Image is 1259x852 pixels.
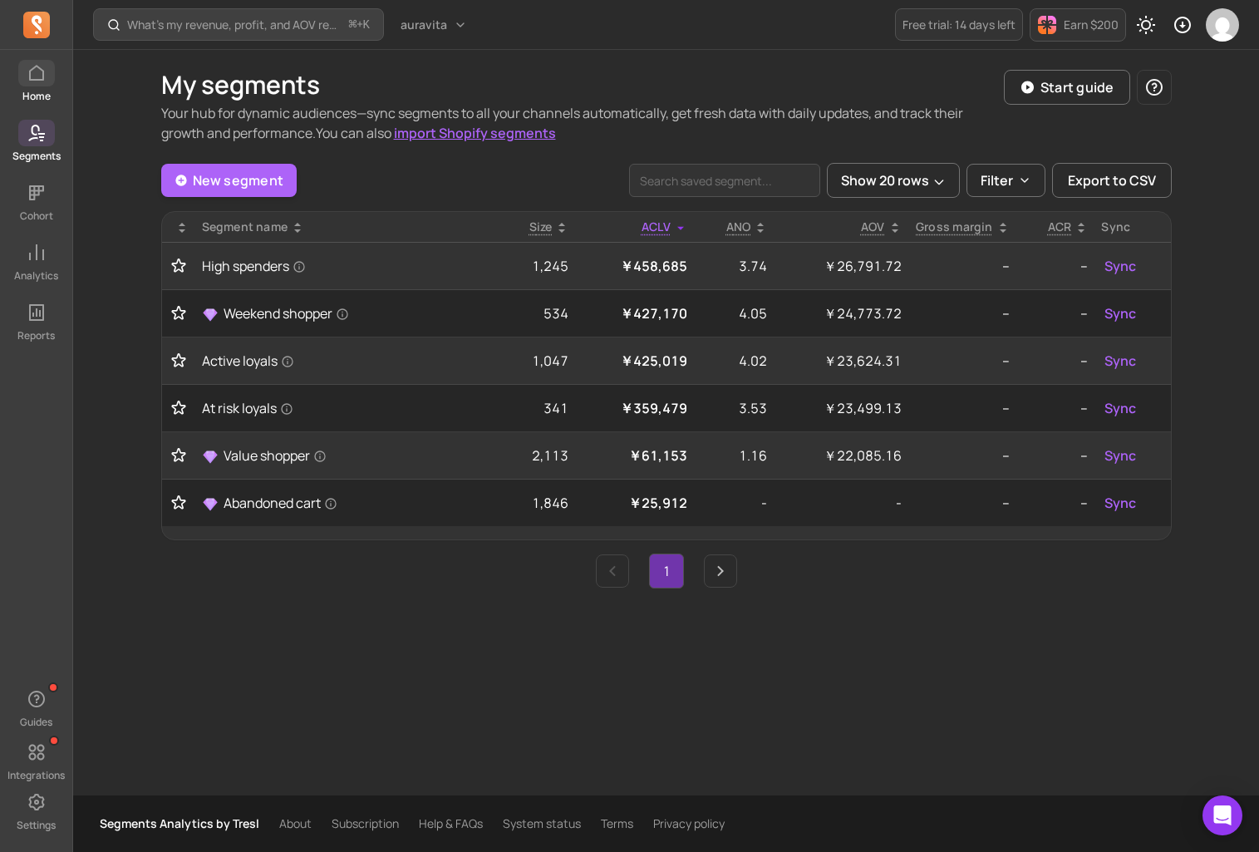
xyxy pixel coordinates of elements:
p: ￥61,153 [582,446,686,465]
button: Sync [1101,347,1139,374]
p: Reports [17,329,55,342]
h1: My segments [161,70,1004,100]
span: auravita [401,17,447,33]
span: Sync [1104,446,1136,465]
p: ￥359,479 [582,398,686,418]
button: Toggle dark mode [1129,8,1163,42]
p: ￥22,085.16 [780,446,901,465]
button: Sync [1101,490,1139,516]
div: Sync [1101,219,1163,235]
a: Abandoned cart [202,493,491,513]
button: Export to CSV [1052,163,1172,198]
p: Integrations [7,769,65,782]
p: 341 [504,398,569,418]
p: What’s my revenue, profit, and AOV recently? [127,17,342,33]
button: Start guide [1004,70,1130,105]
a: Terms [601,815,633,832]
p: Earn $200 [1064,17,1119,33]
button: Toggle favorite [169,400,189,416]
p: -- [1023,303,1089,323]
p: 1,047 [504,351,569,371]
kbd: K [363,18,370,32]
span: Sync [1104,398,1136,418]
a: High spenders [202,256,491,276]
button: Guides [18,682,55,732]
span: At risk loyals [202,398,293,418]
p: Gross margin [916,219,993,235]
span: Value shopper [224,446,327,465]
p: 1.16 [701,446,767,465]
p: ￥23,499.13 [780,398,901,418]
p: -- [915,351,1010,371]
p: ￥458,685 [582,256,686,276]
span: Sync [1104,493,1136,513]
p: -- [915,256,1010,276]
p: ￥24,773.72 [780,303,901,323]
p: 1,846 [504,493,569,513]
a: At risk loyals [202,398,491,418]
p: 1,245 [504,256,569,276]
button: Toggle favorite [169,352,189,369]
a: Page 1 is your current page [650,554,683,588]
a: Previous page [596,554,629,588]
p: Free trial: 14 days left [902,17,1016,33]
p: -- [915,446,1010,465]
p: ACR [1048,219,1072,235]
a: System status [503,815,581,832]
p: -- [1023,398,1089,418]
p: Segments Analytics by Tresl [100,815,259,832]
span: High spenders [202,256,306,276]
button: Show 20 rows [827,163,960,198]
button: Sync [1101,300,1139,327]
span: Weekend shopper [224,303,349,323]
p: 4.05 [701,303,767,323]
p: 3.53 [701,398,767,418]
button: What’s my revenue, profit, and AOV recently?⌘+K [93,8,384,41]
span: ANO [726,219,751,234]
span: Sync [1104,351,1136,371]
p: Start guide [1040,77,1114,97]
p: ￥26,791.72 [780,256,901,276]
p: Home [22,90,51,103]
button: Toggle favorite [169,258,189,274]
p: -- [915,398,1010,418]
p: Cohort [20,209,53,223]
p: - [780,493,901,513]
p: ￥25,912 [582,493,686,513]
p: -- [915,493,1010,513]
span: Size [529,219,553,234]
button: auravita [391,10,477,40]
p: Segments [12,150,61,163]
a: About [279,815,312,832]
button: Sync [1101,395,1139,421]
div: Segment name [202,219,491,235]
a: Active loyals [202,351,491,371]
p: ￥23,624.31 [780,351,901,371]
ul: Pagination [161,554,1172,589]
button: Toggle favorite [169,305,189,322]
p: Settings [17,819,56,832]
a: Value shopper [202,446,491,465]
p: 4.02 [701,351,767,371]
p: -- [915,303,1010,323]
div: Open Intercom Messenger [1202,795,1242,835]
span: Active loyals [202,351,294,371]
a: Weekend shopper [202,303,491,323]
button: Sync [1101,442,1139,469]
p: -- [1023,446,1089,465]
a: Help & FAQs [419,815,483,832]
p: -- [1023,351,1089,371]
p: ￥425,019 [582,351,686,371]
p: 2,113 [504,446,569,465]
a: Privacy policy [653,815,725,832]
button: Earn $200 [1030,8,1126,42]
button: Filter [966,164,1045,197]
a: import Shopify segments [394,124,556,142]
input: search [629,164,820,197]
span: Export to CSV [1068,170,1156,190]
p: ￥427,170 [582,303,686,323]
p: -- [1023,256,1089,276]
a: Subscription [332,815,399,832]
p: 3.74 [701,256,767,276]
a: Free trial: 14 days left [895,8,1023,41]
